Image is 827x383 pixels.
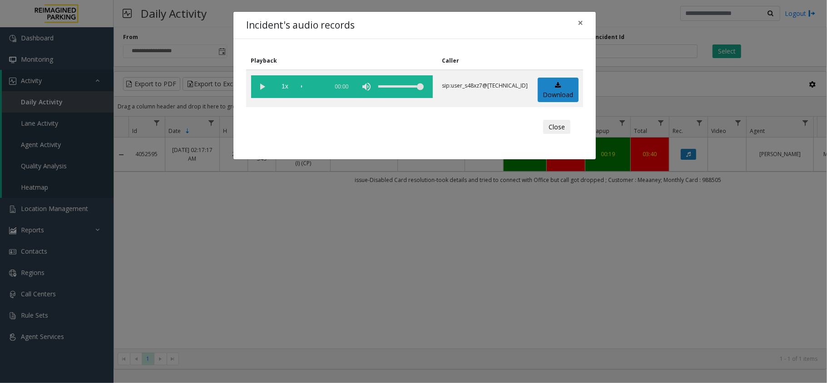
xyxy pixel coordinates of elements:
[274,75,297,98] span: playback speed button
[246,18,355,33] h4: Incident's audio records
[301,75,324,98] div: scrub bar
[442,82,528,90] p: sip:user_s48xz7@[TECHNICAL_ID]
[571,12,589,34] button: Close
[246,52,437,70] th: Playback
[437,52,533,70] th: Caller
[378,75,424,98] div: volume level
[543,120,570,134] button: Close
[578,16,583,29] span: ×
[538,78,579,103] a: Download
